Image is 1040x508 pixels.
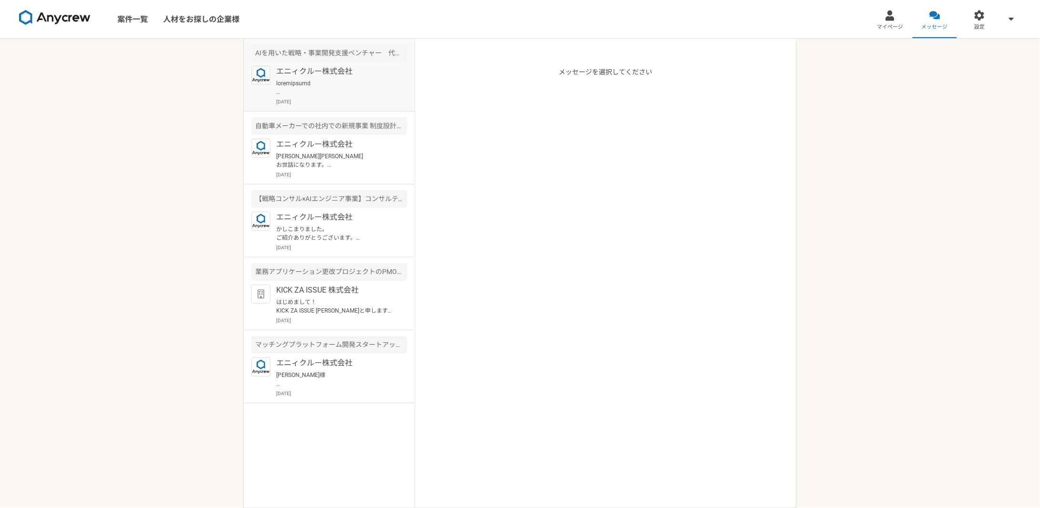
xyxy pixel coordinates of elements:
[276,317,407,324] p: [DATE]
[251,44,407,62] div: AIを用いた戦略・事業開発支援ベンチャー 代表のメンター（業務コンサルタント）
[276,139,394,150] p: エニィクルー株式会社
[276,371,394,388] p: [PERSON_NAME]様 お世話になっております。[PERSON_NAME]です。 ご連絡ありがとうございます。結果について、承知いたしました。 こちらこそ、お手数をお掛けし、申し訳ございま...
[251,263,407,281] div: 業務アプリケーション更改プロジェクトのPMO募集
[276,244,407,251] p: [DATE]
[251,66,270,85] img: logo_text_blue_01.png
[251,190,407,208] div: 【戦略コンサル×AIエンジニア事業】コンサルティング統括部長職（COO候補）
[251,284,270,304] img: default_org_logo-42cde973f59100197ec2c8e796e4974ac8490bb5b08a0eb061ff975e4574aa76.png
[251,139,270,158] img: logo_text_blue_01.png
[276,225,394,242] p: かしこまりました。 ご紹介ありがとうございます。 また別件などもあるかと思いますのでご相談させてください。引き続きよろしくお願い致します。
[276,79,394,96] p: loremipsumd sitame。conse・adipiscing elits（doe）tempo。 incididunt（utlaboree）dolorema。 aliq・enimadm／...
[251,336,407,354] div: マッチングプラットフォーム開発スタートアップ 人材・BPO領域の新規事業開発
[877,23,903,31] span: マイページ
[251,117,407,135] div: 自動車メーカーでの社内での新規事業 制度設計・基盤づくり コンサルティング業務
[276,171,407,178] p: [DATE]
[251,212,270,231] img: logo_text_blue_01.png
[251,357,270,376] img: logo_text_blue_01.png
[922,23,948,31] span: メッセージ
[974,23,985,31] span: 設定
[559,67,653,508] p: メッセージを選択してください
[19,10,91,25] img: 8DqYSo04kwAAAAASUVORK5CYII=
[276,152,394,169] p: [PERSON_NAME][PERSON_NAME] お世話になります。 Anycrewの[PERSON_NAME]でございます。 以前稼働が難しいとお話ありましたが、このような案件がありいかが...
[276,284,394,296] p: KICK ZA ISSUE 株式会社
[276,390,407,397] p: [DATE]
[276,66,394,77] p: エニィクルー株式会社
[276,212,394,223] p: エニィクルー株式会社
[276,98,407,105] p: [DATE]
[276,357,394,369] p: エニィクルー株式会社
[276,298,394,315] p: はじめまして！ KICK ZA ISSUE [PERSON_NAME]と申します。 ご経歴を拝見して、ぜひ当社の案件に業務委託として参画いただけないかと思いご連絡いたしました。 詳細は添付の資料...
